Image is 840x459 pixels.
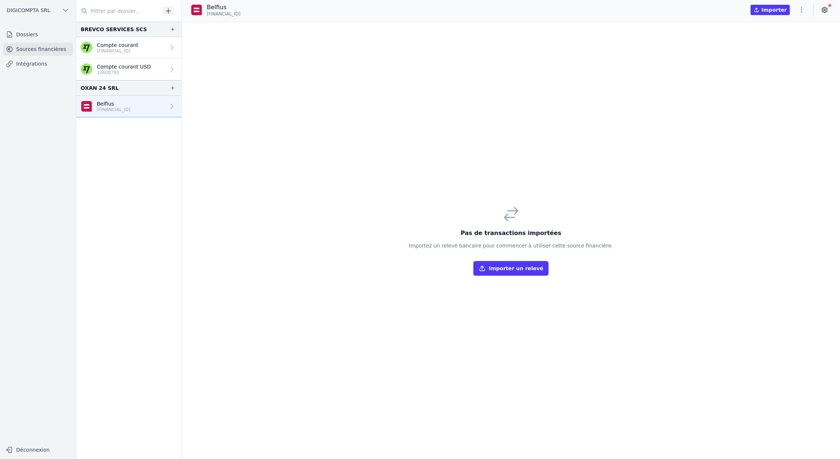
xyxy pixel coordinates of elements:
[97,70,151,76] p: 12600795
[3,4,73,16] button: DIGICOMPTA SRL
[81,42,92,54] img: wise.png
[207,11,241,17] span: [FINANCIAL_ID]
[3,57,73,70] a: Intégrations
[409,242,613,249] p: Importez un relevé bancaire pour commencer à utiliser cette source financière.
[81,25,147,34] div: BREVCO SERVICES SCS
[81,100,92,112] img: belfius-1.png
[751,5,790,15] button: Importer
[97,48,138,54] p: [FINANCIAL_ID]
[76,96,181,117] a: Belfius [FINANCIAL_ID]
[76,37,181,59] a: Compte courant [FINANCIAL_ID]
[97,41,138,49] p: Compte courant
[76,59,181,80] a: Compte courant USD 12600795
[76,4,160,18] input: Filtrer par dossier...
[7,7,50,14] span: DIGICOMPTA SRL
[97,100,131,107] p: Belfius
[409,229,613,238] h3: Pas de transactions importées
[3,444,73,456] button: Déconnexion
[97,63,151,70] p: Compte courant USD
[3,28,73,41] a: Dossiers
[97,107,131,113] p: [FINANCIAL_ID]
[81,84,119,92] div: OXAN 24 SRL
[473,261,548,276] button: Importer un relevé
[191,4,202,16] img: belfius-1.png
[81,63,92,75] img: wise.png
[207,3,241,12] p: Belfius
[3,43,73,56] a: Sources financières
